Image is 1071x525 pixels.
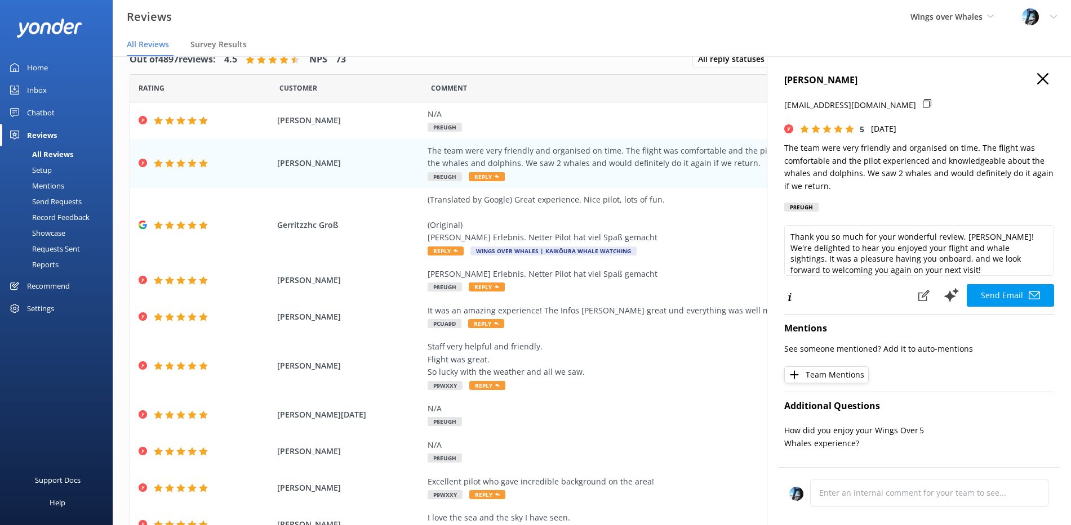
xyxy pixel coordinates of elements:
[127,8,172,26] h3: Reviews
[277,360,421,372] span: [PERSON_NAME]
[469,282,505,291] span: Reply
[468,319,504,328] span: Reply
[919,424,1055,437] p: 5
[7,209,113,225] a: Record Feedback
[469,381,505,390] span: Reply
[27,56,48,79] div: Home
[17,19,82,37] img: yonder-white-logo.png
[428,145,940,170] div: The team were very friendly and organised on time. The flight was comfortable and the pilot exper...
[428,417,462,426] span: P8EUGH
[428,282,462,291] span: P8EUGH
[428,108,940,120] div: N/A
[784,366,869,383] button: Team Mentions
[7,162,113,178] a: Setup
[7,194,82,209] div: Send Requests
[428,172,462,181] span: P8EUGH
[277,157,421,169] span: [PERSON_NAME]
[789,487,803,501] img: 145-1635463833.jpg
[784,225,1054,276] textarea: Thank you so much for your wonderful review, [PERSON_NAME]! We're delighted to hear you enjoyed y...
[967,284,1054,307] button: Send Email
[871,123,896,135] p: [DATE]
[35,469,81,491] div: Support Docs
[7,257,113,272] a: Reports
[698,53,771,65] span: All reply statuses
[428,475,940,488] div: Excellent pilot who gave incredible background on the area!
[279,83,317,93] span: Date
[27,275,70,297] div: Recommend
[7,178,64,194] div: Mentions
[27,124,57,146] div: Reviews
[27,101,55,124] div: Chatbot
[910,11,983,22] span: Wings over Whales
[336,52,346,67] h4: 73
[428,381,463,390] span: P9WXXY
[784,99,916,111] p: [EMAIL_ADDRESS][DOMAIN_NAME]
[277,311,421,323] span: [PERSON_NAME]
[469,490,505,499] span: Reply
[784,203,819,212] div: P8EUGH
[470,246,637,255] span: Wings Over Whales | Kaikōura Whale Watching
[277,409,421,421] span: [PERSON_NAME][DATE]
[428,490,463,499] span: P9WXXY
[784,321,1054,336] h4: Mentions
[7,241,113,257] a: Requests Sent
[224,52,237,67] h4: 4.5
[428,340,940,378] div: Staff very helpful and friendly. Flight was great. So lucky with the weather and all we saw.
[428,123,462,132] span: P8EUGH
[1022,8,1039,25] img: 145-1635463833.jpg
[277,219,421,231] span: Gerritzzhc Groß
[428,511,940,524] div: I love the sea and the sky I have seen.
[130,52,216,67] h4: Out of 4897 reviews:
[784,424,919,450] p: How did you enjoy your Wings Over Whales experience?
[277,445,421,457] span: [PERSON_NAME]
[428,304,940,317] div: It was an amazing experience! The Infos [PERSON_NAME] great und everything was well managed.
[431,83,467,93] span: Question
[1037,73,1048,86] button: Close
[784,399,1054,414] h4: Additional Questions
[7,146,113,162] a: All Reviews
[7,178,113,194] a: Mentions
[7,209,90,225] div: Record Feedback
[7,225,65,241] div: Showcase
[190,39,247,50] span: Survey Results
[428,268,940,280] div: [PERSON_NAME] Erlebnis. Netter Pilot hat viel Spaß gemacht
[428,194,940,244] div: (Translated by Google) Great experience. Nice pilot, lots of fun. (Original) [PERSON_NAME] Erlebn...
[860,124,864,134] span: 5
[139,83,165,93] span: Date
[309,52,327,67] h4: NPS
[7,162,52,178] div: Setup
[277,274,421,286] span: [PERSON_NAME]
[7,225,113,241] a: Showcase
[784,142,1054,192] p: The team were very friendly and organised on time. The flight was comfortable and the pilot exper...
[784,73,1054,88] h4: [PERSON_NAME]
[428,319,461,328] span: PCUA9D
[7,194,113,209] a: Send Requests
[428,439,940,451] div: N/A
[277,114,421,127] span: [PERSON_NAME]
[7,257,59,272] div: Reports
[7,241,80,257] div: Requests Sent
[27,297,54,320] div: Settings
[469,172,505,181] span: Reply
[7,146,73,162] div: All Reviews
[127,39,169,50] span: All Reviews
[428,246,464,255] span: Reply
[277,482,421,494] span: [PERSON_NAME]
[27,79,47,101] div: Inbox
[428,402,940,415] div: N/A
[50,491,65,514] div: Help
[784,343,1054,355] p: See someone mentioned? Add it to auto-mentions
[428,454,462,463] span: P8EUGH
